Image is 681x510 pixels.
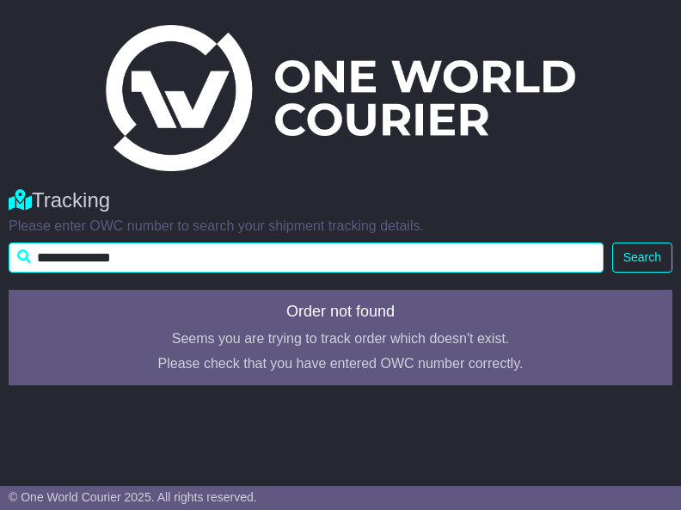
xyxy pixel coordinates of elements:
h4: Order not found [19,304,662,321]
p: Please enter OWC number to search your shipment tracking details. [9,218,672,234]
p: Seems you are trying to track order which doesn't exist. [19,330,662,347]
span: © One World Courier 2025. All rights reserved. [9,490,257,504]
div: Tracking [9,188,672,213]
p: Please check that you have entered OWC number correctly. [19,355,662,372]
img: Light [106,25,575,171]
button: Search [612,243,672,273]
